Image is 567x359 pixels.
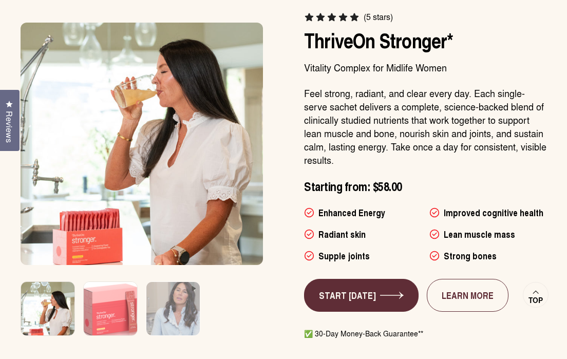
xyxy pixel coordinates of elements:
[304,279,419,312] a: START [DATE]
[304,26,453,56] span: ThriveOn Stronger*
[429,249,546,262] li: Strong bones
[304,179,546,194] p: Starting from: $58.00
[364,12,393,22] span: (5 stars)
[429,206,546,219] li: Improved cognitive health
[3,111,16,143] span: Reviews
[304,25,453,55] a: ThriveOn Stronger*
[429,228,546,241] li: Lean muscle mass
[304,249,421,262] li: Supple joints
[304,206,421,219] li: Enhanced Energy
[82,280,138,348] img: Box of ThriveOn Stronger supplement with a pink design on a white background
[304,328,546,338] p: ✅ 30-Day Money-Back Guarantee**
[304,61,546,74] p: Vitality Complex for Midlife Women
[427,279,508,312] a: LEARN MORE
[528,296,543,305] span: Top
[304,86,546,166] p: Feel strong, radiant, and clear every day. Each single-serve sachet delivers a complete, science-...
[304,228,421,241] li: Radiant skin
[21,23,263,265] img: ThriveOn Stronger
